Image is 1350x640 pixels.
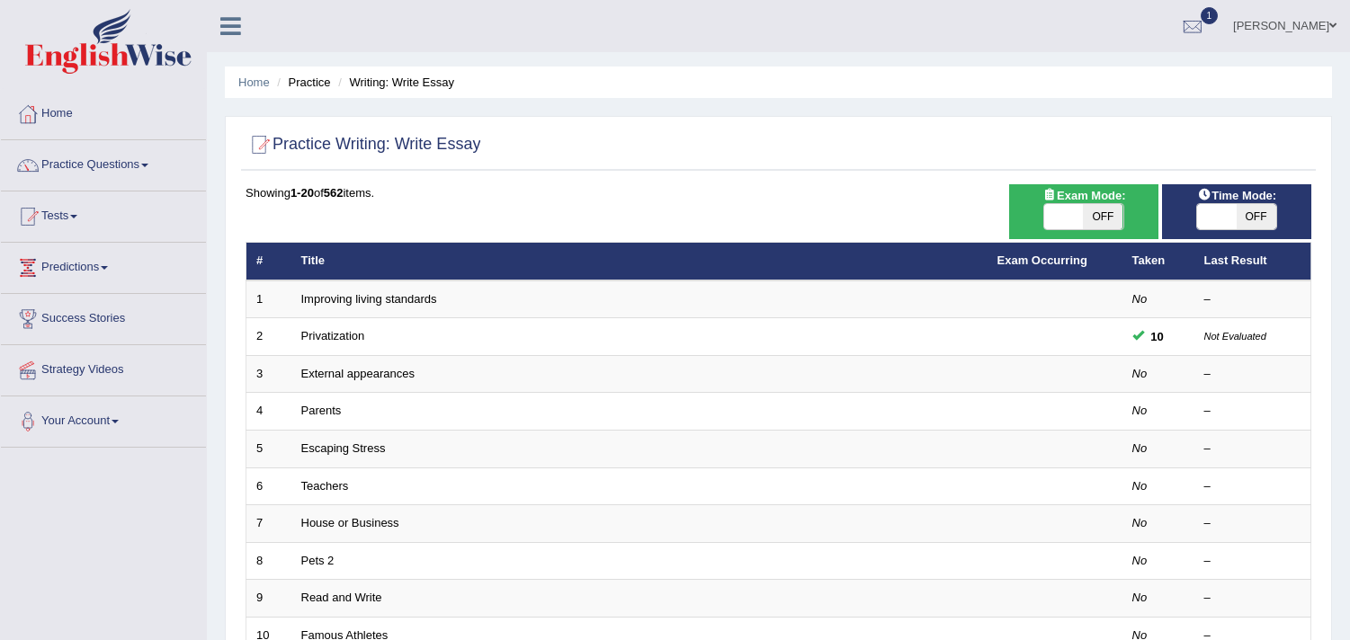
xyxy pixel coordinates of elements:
[1,89,206,134] a: Home
[1,294,206,339] a: Success Stories
[301,441,386,455] a: Escaping Stress
[246,243,291,280] th: #
[1132,367,1148,380] em: No
[301,329,365,342] a: Privatization
[1084,204,1123,229] span: OFF
[1204,590,1301,607] div: –
[1122,243,1194,280] th: Taken
[997,253,1087,267] a: Exam Occurring
[246,280,291,318] td: 1
[246,431,291,468] td: 5
[1144,327,1171,346] span: You cannot take this question anymore
[1009,184,1158,239] div: Show exams occurring in exams
[1,191,206,236] a: Tests
[301,516,399,529] a: House or Business
[1190,186,1283,205] span: Time Mode:
[301,591,382,604] a: Read and Write
[324,186,344,200] b: 562
[301,404,342,417] a: Parents
[1204,440,1301,458] div: –
[1204,331,1266,342] small: Not Evaluated
[246,131,480,158] h2: Practice Writing: Write Essay
[246,542,291,580] td: 8
[1204,366,1301,383] div: –
[1132,591,1148,604] em: No
[246,355,291,393] td: 3
[1,345,206,390] a: Strategy Videos
[1,243,206,288] a: Predictions
[1194,243,1311,280] th: Last Result
[301,479,349,493] a: Teachers
[1132,441,1148,455] em: No
[246,393,291,431] td: 4
[246,505,291,543] td: 7
[1132,404,1148,417] em: No
[301,292,437,306] a: Improving living standards
[1204,291,1301,308] div: –
[273,74,330,91] li: Practice
[1132,554,1148,567] em: No
[238,76,270,89] a: Home
[1132,516,1148,529] em: No
[1132,479,1148,493] em: No
[246,467,291,505] td: 6
[1035,186,1132,205] span: Exam Mode:
[1204,403,1301,420] div: –
[301,554,335,567] a: Pets 2
[291,243,988,280] th: Title
[1,140,206,185] a: Practice Questions
[1132,292,1148,306] em: No
[246,184,1311,201] div: Showing of items.
[301,367,415,380] a: External appearances
[334,74,454,91] li: Writing: Write Essay
[291,186,314,200] b: 1-20
[1204,478,1301,495] div: –
[1204,515,1301,532] div: –
[1201,7,1219,24] span: 1
[246,580,291,618] td: 9
[246,318,291,356] td: 2
[1237,204,1276,229] span: OFF
[1204,553,1301,570] div: –
[1,396,206,441] a: Your Account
